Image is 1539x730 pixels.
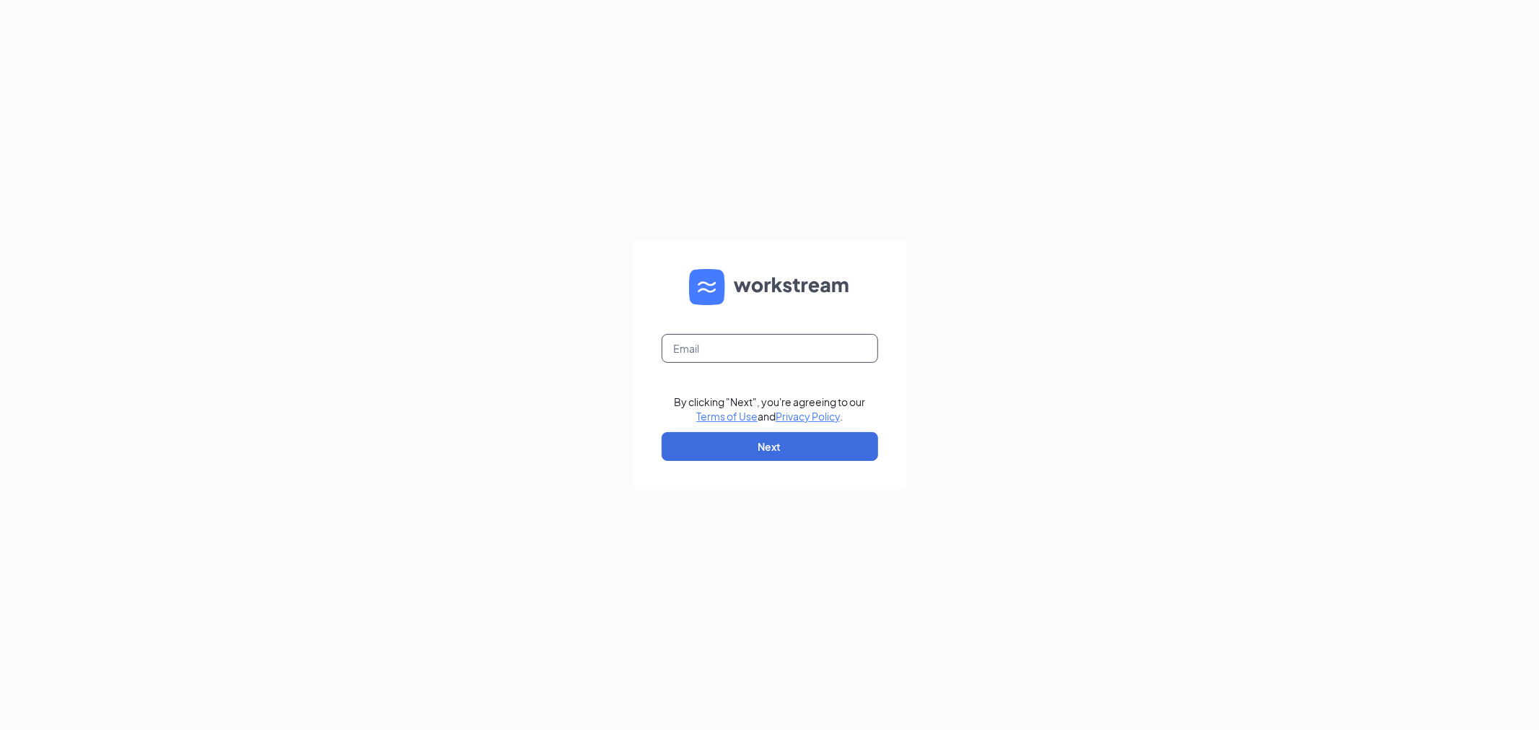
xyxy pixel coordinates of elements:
div: By clicking "Next", you're agreeing to our and . [674,395,865,423]
a: Privacy Policy [776,410,840,423]
img: WS logo and Workstream text [689,269,851,305]
input: Email [662,334,878,363]
a: Terms of Use [696,410,758,423]
button: Next [662,432,878,461]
